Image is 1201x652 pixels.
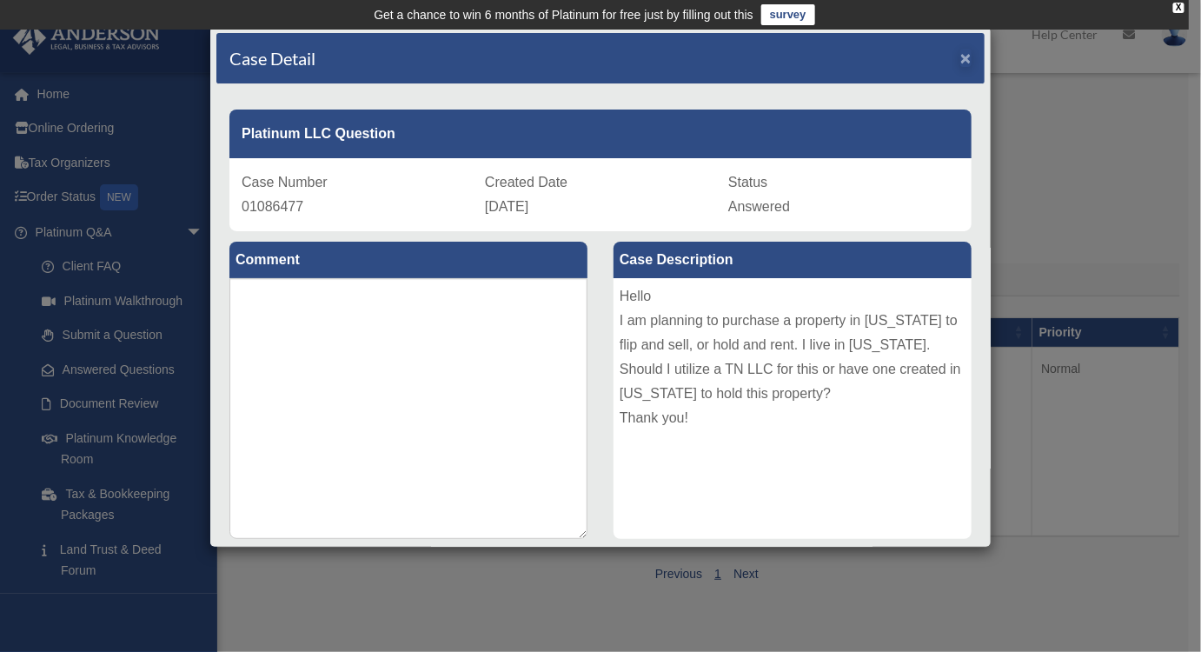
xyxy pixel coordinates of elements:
[229,242,587,278] label: Comment
[960,48,972,68] span: ×
[614,242,972,278] label: Case Description
[728,199,790,214] span: Answered
[229,46,315,70] h4: Case Detail
[485,175,567,190] span: Created Date
[960,49,972,67] button: Close
[374,4,753,25] div: Get a chance to win 6 months of Platinum for free just by filling out this
[242,175,328,190] span: Case Number
[485,199,528,214] span: [DATE]
[1173,3,1184,13] div: close
[728,175,767,190] span: Status
[229,110,972,158] div: Platinum LLC Question
[614,278,972,539] div: Hello I am planning to purchase a property in [US_STATE] to flip and sell, or hold and rent. I li...
[242,199,303,214] span: 01086477
[761,4,815,25] a: survey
